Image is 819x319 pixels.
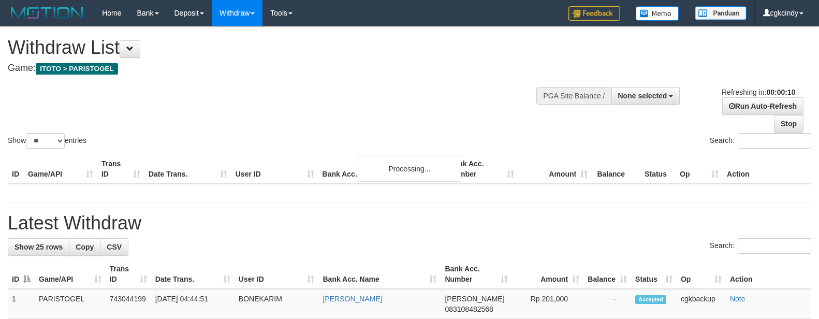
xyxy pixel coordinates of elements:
h1: Withdraw List [8,37,536,58]
span: Copy 083108482568 to clipboard [445,305,493,313]
th: Action [726,259,811,289]
th: Game/API: activate to sort column ascending [35,259,106,289]
div: PGA Site Balance / [536,87,611,105]
th: Balance [592,154,640,184]
label: Search: [710,133,811,149]
th: Bank Acc. Name: activate to sort column ascending [318,259,441,289]
span: None selected [618,92,667,100]
a: Copy [69,238,100,256]
div: Processing... [358,156,461,182]
td: - [583,289,631,319]
th: Amount: activate to sort column ascending [512,259,583,289]
th: Action [723,154,811,184]
input: Search: [738,133,811,149]
span: Copy [76,243,94,251]
img: MOTION_logo.png [8,5,86,21]
th: User ID [231,154,318,184]
a: [PERSON_NAME] [323,295,382,303]
label: Show entries [8,133,86,149]
img: Feedback.jpg [568,6,620,21]
span: ITOTO > PARISTOGEL [36,63,118,75]
td: 1 [8,289,35,319]
h1: Latest Withdraw [8,213,811,234]
th: Bank Acc. Name [318,154,445,184]
strong: 00:00:10 [766,88,795,96]
th: Bank Acc. Number [445,154,518,184]
td: cgkbackup [677,289,726,319]
th: Amount [518,154,592,184]
a: Stop [774,115,803,133]
th: Status: activate to sort column ascending [631,259,677,289]
th: Op: activate to sort column ascending [677,259,726,289]
th: Date Trans. [144,154,231,184]
th: Bank Acc. Number: activate to sort column ascending [441,259,512,289]
span: [PERSON_NAME] [445,295,504,303]
th: Op [676,154,723,184]
span: Refreshing in: [722,88,795,96]
td: 743044199 [106,289,151,319]
td: PARISTOGEL [35,289,106,319]
th: ID: activate to sort column descending [8,259,35,289]
button: None selected [611,87,680,105]
a: Run Auto-Refresh [722,97,803,115]
td: Rp 201,000 [512,289,583,319]
th: ID [8,154,24,184]
th: Balance: activate to sort column ascending [583,259,631,289]
label: Search: [710,238,811,254]
h4: Game: [8,63,536,74]
input: Search: [738,238,811,254]
th: User ID: activate to sort column ascending [235,259,319,289]
th: Game/API [24,154,97,184]
select: Showentries [26,133,65,149]
a: CSV [100,238,128,256]
img: panduan.png [695,6,747,20]
th: Trans ID [97,154,144,184]
span: CSV [107,243,122,251]
a: Show 25 rows [8,238,69,256]
img: Button%20Memo.svg [636,6,679,21]
th: Trans ID: activate to sort column ascending [106,259,151,289]
span: Accepted [635,295,666,304]
th: Date Trans.: activate to sort column ascending [151,259,235,289]
td: [DATE] 04:44:51 [151,289,235,319]
a: Note [730,295,745,303]
td: BONEKARIM [235,289,319,319]
span: Show 25 rows [14,243,63,251]
th: Status [640,154,676,184]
